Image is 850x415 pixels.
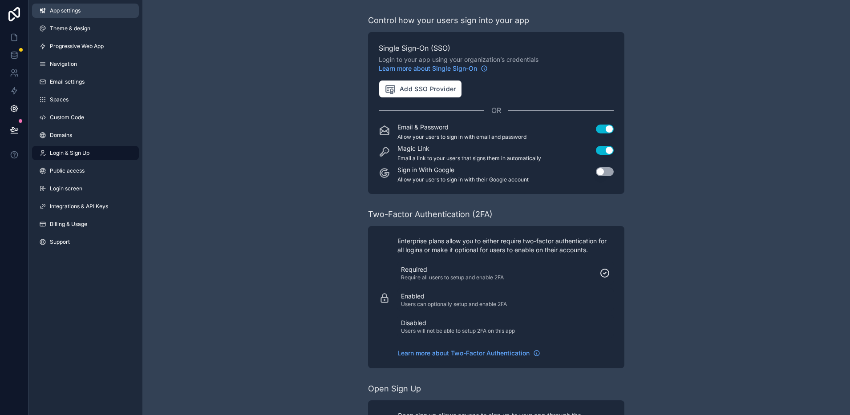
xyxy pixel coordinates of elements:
[50,96,69,103] span: Spaces
[32,164,139,178] a: Public access
[32,128,139,142] a: Domains
[32,4,139,18] a: App settings
[50,185,82,192] span: Login screen
[32,235,139,249] a: Support
[385,83,456,95] span: Add SSO Provider
[397,165,529,174] p: Sign in With Google
[32,181,139,196] a: Login screen
[379,64,488,73] a: Learn more about Single Sign-On
[50,203,108,210] span: Integrations & API Keys
[401,318,515,327] p: Disabled
[50,167,85,174] span: Public access
[50,25,90,32] span: Theme & design
[397,133,526,141] p: Allow your users to sign in with email and password
[50,78,85,85] span: Email settings
[32,39,139,53] a: Progressive Web App
[401,274,504,281] p: Require all users to setup and enable 2FA
[401,265,504,274] p: Required
[397,123,526,132] p: Email & Password
[32,146,139,160] a: Login & Sign Up
[397,176,529,183] p: Allow your users to sign in with their Google account
[50,43,104,50] span: Progressive Web App
[379,43,614,53] span: Single Sign-On (SSO)
[50,60,77,68] span: Navigation
[50,132,72,139] span: Domains
[379,55,614,73] span: Login to your app using your organization’s credentials
[32,93,139,107] a: Spaces
[32,75,139,89] a: Email settings
[32,57,139,71] a: Navigation
[368,208,493,221] div: Two-Factor Authentication (2FA)
[32,199,139,214] a: Integrations & API Keys
[379,80,462,98] button: Add SSO Provider
[401,327,515,334] p: Users will not be able to setup 2FA on this app
[50,149,89,157] span: Login & Sign Up
[397,349,540,358] a: Learn more about Two-Factor Authentication
[50,221,87,228] span: Billing & Usage
[397,144,541,153] p: Magic Link
[368,14,529,27] div: Control how your users sign into your app
[397,155,541,162] p: Email a link to your users that signs them in automatically
[32,21,139,36] a: Theme & design
[491,105,501,116] span: OR
[368,383,421,395] div: Open Sign Up
[401,301,507,308] p: Users can optionally setup and enable 2FA
[379,64,477,73] span: Learn more about Single Sign-On
[32,217,139,231] a: Billing & Usage
[397,349,530,358] span: Learn more about Two-Factor Authentication
[50,7,81,14] span: App settings
[401,292,507,301] p: Enabled
[50,238,70,246] span: Support
[32,110,139,125] a: Custom Code
[397,237,614,254] p: Enterprise plans allow you to either require two-factor authentication for all logins or make it ...
[50,114,84,121] span: Custom Code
